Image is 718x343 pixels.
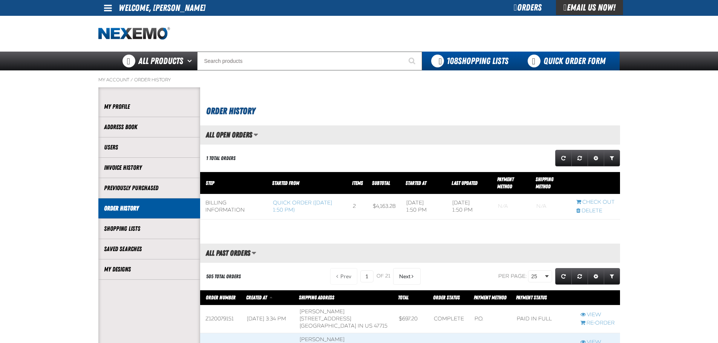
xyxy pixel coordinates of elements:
a: Order History [104,204,194,213]
a: Last Updated [452,180,478,186]
span: 25 [531,273,543,280]
a: Order Status [433,294,460,300]
a: Quick Order ([DATE] 1:50 PM) [273,200,332,213]
a: Invoice History [104,163,194,172]
span: Started From [272,180,299,186]
a: Address Book [104,123,194,131]
span: Shopping Lists [447,56,508,66]
a: Home [98,27,170,40]
a: Delete checkout started from Quick Order (3/24/2025, 1:50 PM) [576,207,615,215]
span: US [365,323,372,329]
a: Created At [246,294,268,300]
a: Expand or Collapse Grid Settings [588,268,604,285]
span: Payment Method [474,294,507,300]
a: Expand or Collapse Grid Settings [588,150,604,166]
a: Shopping Lists [104,224,194,233]
td: Paid in full [511,305,575,333]
td: [DATE] 1:50 PM [401,194,447,220]
button: Manage grid views. Current view is All Past Orders [251,247,256,259]
a: My Account [98,77,129,83]
span: Items [352,180,363,186]
div: 1 Total Orders [206,155,236,162]
a: Order Number [206,294,236,300]
span: Shipping Method [536,176,553,189]
td: Z120079151 [200,305,242,333]
button: Start Searching [403,52,422,70]
td: 2 [348,194,367,220]
a: Total [398,294,409,300]
h2: All Past Orders [200,249,250,257]
button: Manage grid views. Current view is All Open Orders [253,128,258,141]
span: of 21 [377,273,390,280]
div: 505 Total Orders [206,273,241,280]
span: IN [358,323,363,329]
span: [PERSON_NAME] [300,336,344,343]
button: You have 108 Shopping Lists. Open to view details [422,52,517,70]
span: Shipping Address [299,294,334,300]
a: Users [104,143,194,152]
button: Open All Products pages [185,52,197,70]
a: Refresh grid action [555,150,572,166]
th: Row actions [575,290,620,305]
a: Saved Searches [104,245,194,253]
strong: 108 [447,56,458,66]
span: Payment Status [516,294,547,300]
a: My Designs [104,265,194,274]
a: Order History [134,77,171,83]
th: Row actions [571,172,620,194]
img: Nexemo logo [98,27,170,40]
a: Expand or Collapse Grid Filters [604,150,620,166]
a: Continue checkout started from Quick Order (3/24/2025, 1:50 PM) [576,199,615,206]
span: [GEOGRAPHIC_DATA] [300,323,356,329]
td: $697.20 [393,305,429,333]
td: Blank [531,194,571,220]
span: Order History [206,106,255,116]
a: Previously Purchased [104,184,194,192]
button: Next Page [393,268,421,285]
a: My Profile [104,102,194,111]
span: Per page: [498,273,527,279]
a: Payment Method [497,176,514,189]
td: P.O. [469,305,511,333]
span: Step [206,180,214,186]
td: Blank [493,194,531,220]
span: All Products [138,54,183,68]
span: [PERSON_NAME] [300,308,344,315]
td: [DATE] 1:50 PM [447,194,493,220]
a: Expand or Collapse Grid Filters [604,268,620,285]
a: Quick Order Form [517,52,620,70]
td: Complete [429,305,470,333]
a: Subtotal [372,180,390,186]
span: Created At [246,294,267,300]
input: Search [197,52,422,70]
nav: Breadcrumbs [98,77,620,83]
span: Next Page [399,273,410,279]
a: View Z120079151 order [580,311,615,319]
a: Started At [406,180,426,186]
input: Current page number [360,270,374,282]
span: [STREET_ADDRESS] [300,316,351,322]
a: Reset grid action [571,150,588,166]
a: Re-Order Z120079151 order [580,320,615,327]
div: Billing Information [205,200,263,214]
td: [DATE] 3:34 PM [242,305,294,333]
h2: All Open Orders [200,131,252,139]
td: $4,163.28 [367,194,401,220]
a: Refresh grid action [555,268,572,285]
a: Reset grid action [571,268,588,285]
bdo: 47715 [374,323,387,329]
span: / [130,77,133,83]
